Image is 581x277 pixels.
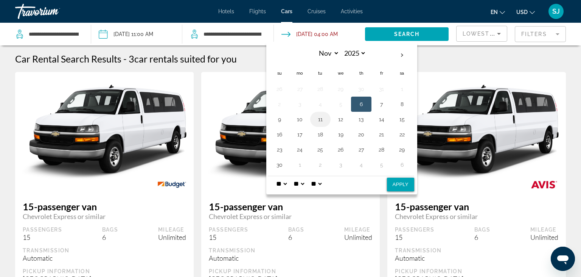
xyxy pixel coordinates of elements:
[273,114,286,125] button: Day 9
[395,201,558,212] span: 15-passenger van
[209,226,248,233] div: Passengers
[355,144,367,155] button: Day 27
[315,47,339,60] select: Select month
[491,6,505,17] button: Change language
[335,114,347,125] button: Day 12
[463,29,501,38] mat-select: Sort by
[281,23,338,45] button: Drop-off date: Nov 11, 2025 04:00 AM
[396,114,408,125] button: Day 15
[314,144,326,155] button: Day 25
[355,114,367,125] button: Day 13
[23,201,186,212] span: 15-passenger van
[15,73,194,192] img: primary.png
[314,84,326,94] button: Day 28
[530,226,558,233] div: Mileage
[335,160,347,170] button: Day 3
[395,233,434,241] div: 15
[396,129,408,140] button: Day 22
[491,9,498,15] span: en
[314,129,326,140] button: Day 18
[474,226,491,233] div: Bags
[294,144,306,155] button: Day 24
[314,99,326,110] button: Day 4
[23,233,62,241] div: 15
[288,233,304,241] div: 6
[355,160,367,170] button: Day 4
[150,176,194,193] img: BUDGET
[355,84,367,94] button: Day 30
[335,129,347,140] button: Day 19
[365,27,449,41] button: Search
[396,84,408,94] button: Day 1
[249,8,266,14] a: Flights
[395,268,558,275] div: Pickup Information
[273,84,286,94] button: Day 26
[292,176,306,191] select: Select minute
[158,226,186,233] div: Mileage
[129,53,237,64] h2: 3
[515,26,566,42] button: Filter
[273,99,286,110] button: Day 2
[376,114,388,125] button: Day 14
[209,254,372,262] div: Automatic
[474,233,491,241] div: 6
[23,212,186,221] span: Chevrolet Express or similar
[387,73,566,192] img: primary.png
[309,176,323,191] select: Select AM/PM
[376,99,388,110] button: Day 7
[522,176,566,193] img: AVIS
[15,53,121,64] h1: Car Rental Search Results
[288,226,304,233] div: Bags
[308,8,326,14] a: Cruises
[294,129,306,140] button: Day 17
[546,3,566,19] button: User Menu
[23,247,186,254] div: Transmission
[395,212,558,221] span: Chevrolet Express or similar
[395,226,434,233] div: Passengers
[294,84,306,94] button: Day 27
[395,247,558,254] div: Transmission
[201,73,380,192] img: primary.png
[344,233,372,241] div: Unlimited
[376,84,388,94] button: Day 31
[355,129,367,140] button: Day 20
[516,6,535,17] button: Change currency
[281,8,292,14] a: Cars
[218,8,234,14] a: Hotels
[335,144,347,155] button: Day 26
[209,268,372,275] div: Pickup Information
[123,53,127,64] span: -
[102,226,118,233] div: Bags
[209,233,248,241] div: 15
[209,212,372,221] span: Chevrolet Express or similar
[314,114,326,125] button: Day 11
[342,47,366,60] select: Select year
[341,8,363,14] a: Activities
[376,129,388,140] button: Day 21
[335,84,347,94] button: Day 29
[273,144,286,155] button: Day 23
[387,178,414,191] button: Apply
[395,254,558,262] div: Automatic
[273,160,286,170] button: Day 30
[15,2,91,21] a: Travorium
[23,254,186,262] div: Automatic
[158,233,186,241] div: Unlimited
[134,53,237,64] span: car rentals suited for you
[376,160,388,170] button: Day 5
[463,31,511,37] span: Lowest Price
[273,129,286,140] button: Day 16
[23,268,186,275] div: Pickup Information
[99,23,153,45] button: Pickup date: Nov 06, 2025 11:00 AM
[394,31,420,37] span: Search
[209,201,372,212] span: 15-passenger van
[102,233,118,241] div: 6
[376,144,388,155] button: Day 28
[294,160,306,170] button: Day 1
[396,160,408,170] button: Day 6
[335,99,347,110] button: Day 5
